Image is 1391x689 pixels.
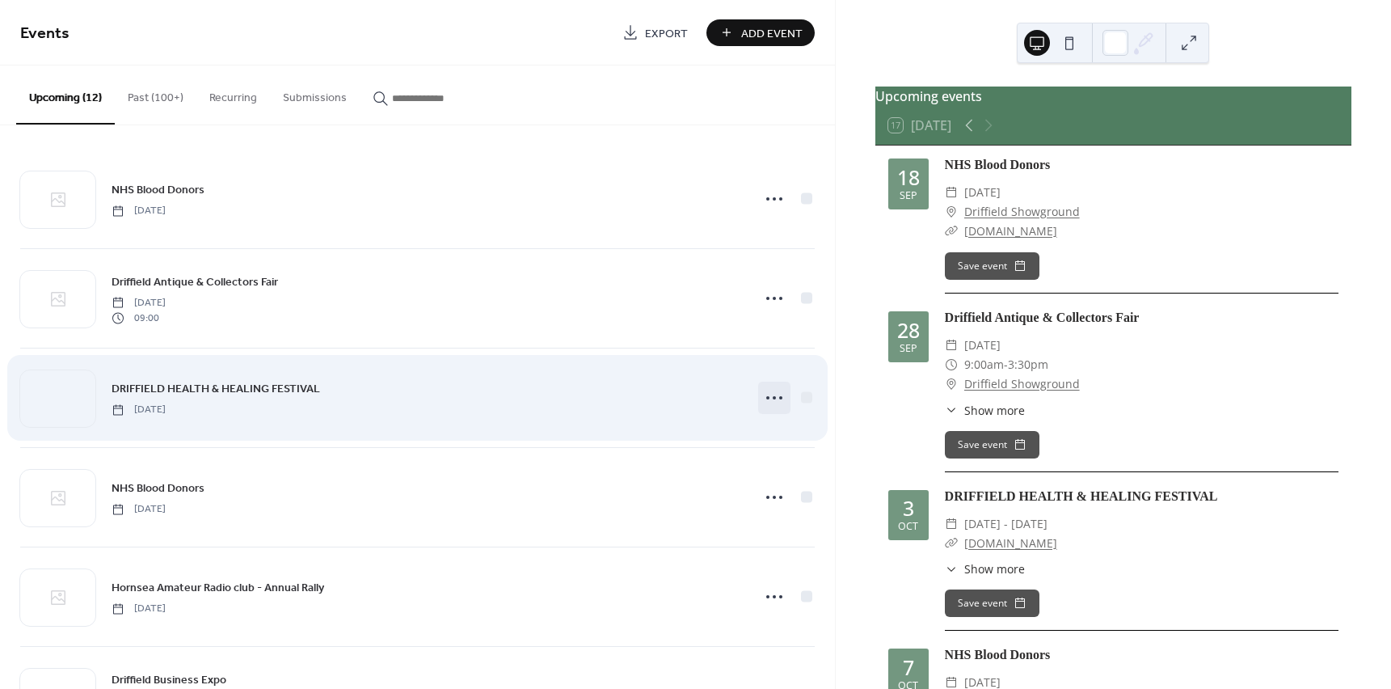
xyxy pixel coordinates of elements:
div: 18 [897,167,920,188]
a: NHS Blood Donors [945,648,1051,662]
div: ​ [945,336,958,355]
span: [DATE] [112,403,166,417]
span: [DATE] [964,183,1001,202]
div: ​ [945,183,958,202]
a: NHS Blood Donors [945,158,1051,171]
div: ​ [945,560,958,577]
a: Driffield Antique & Collectors Fair [112,273,278,291]
a: Driffield Showground [964,374,1080,394]
button: ​Show more [945,560,1025,577]
span: - [1004,355,1008,374]
span: [DATE] - [DATE] [964,514,1047,534]
button: Past (100+) [115,66,196,123]
a: Export [610,19,700,46]
button: ​Show more [945,402,1025,419]
span: Hornsea Amateur Radio club - Annual Rally [112,580,324,597]
span: [DATE] [964,336,1001,355]
div: Sep [900,344,917,354]
div: ​ [945,202,958,222]
div: ​ [945,355,958,374]
a: DRIFFIELD HEALTH & HEALING FESTIVAL [112,379,320,398]
button: Save event [945,590,1039,617]
div: 7 [903,657,914,678]
span: [DATE] [112,204,166,218]
span: Add Event [741,25,803,42]
a: [DOMAIN_NAME] [964,535,1057,551]
span: 09:00 [112,311,166,325]
div: 3 [903,498,914,518]
div: Driffield Antique & Collectors Fair [945,308,1338,328]
div: ​ [945,402,958,419]
span: NHS Blood Donors [112,182,204,199]
span: [DATE] [112,296,166,311]
a: Driffield Showground [964,202,1080,222]
div: ​ [945,514,958,534]
span: Export [645,25,688,42]
a: NHS Blood Donors [112,479,204,497]
a: Driffield Business Expo [112,670,226,689]
div: Sep [900,191,917,201]
div: ​ [945,534,958,553]
a: NHS Blood Donors [112,180,204,199]
div: Oct [898,522,918,532]
button: Save event [945,252,1039,280]
span: Show more [964,560,1025,577]
span: Show more [964,402,1025,419]
button: Add Event [706,19,815,46]
button: Save event [945,431,1039,459]
a: DRIFFIELD HEALTH & HEALING FESTIVAL [945,489,1218,503]
span: Driffield Business Expo [112,672,226,689]
button: Submissions [270,66,360,123]
span: Driffield Antique & Collectors Fair [112,274,278,291]
div: ​ [945,374,958,394]
a: Hornsea Amateur Radio club - Annual Rally [112,578,324,597]
button: Upcoming (12) [16,66,115,125]
span: NHS Blood Donors [112,480,204,497]
span: [DATE] [112,602,166,616]
a: [DOMAIN_NAME] [964,223,1057,239]
span: 9:00am [964,355,1004,374]
span: DRIFFIELD HEALTH & HEALING FESTIVAL [112,381,320,398]
div: ​ [945,222,958,241]
span: [DATE] [112,502,166,517]
button: Recurring [196,66,270,123]
span: Events [20,18,70,49]
div: 28 [897,320,920,340]
span: 3:30pm [1008,355,1048,374]
div: Upcoming events [875,87,1351,106]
